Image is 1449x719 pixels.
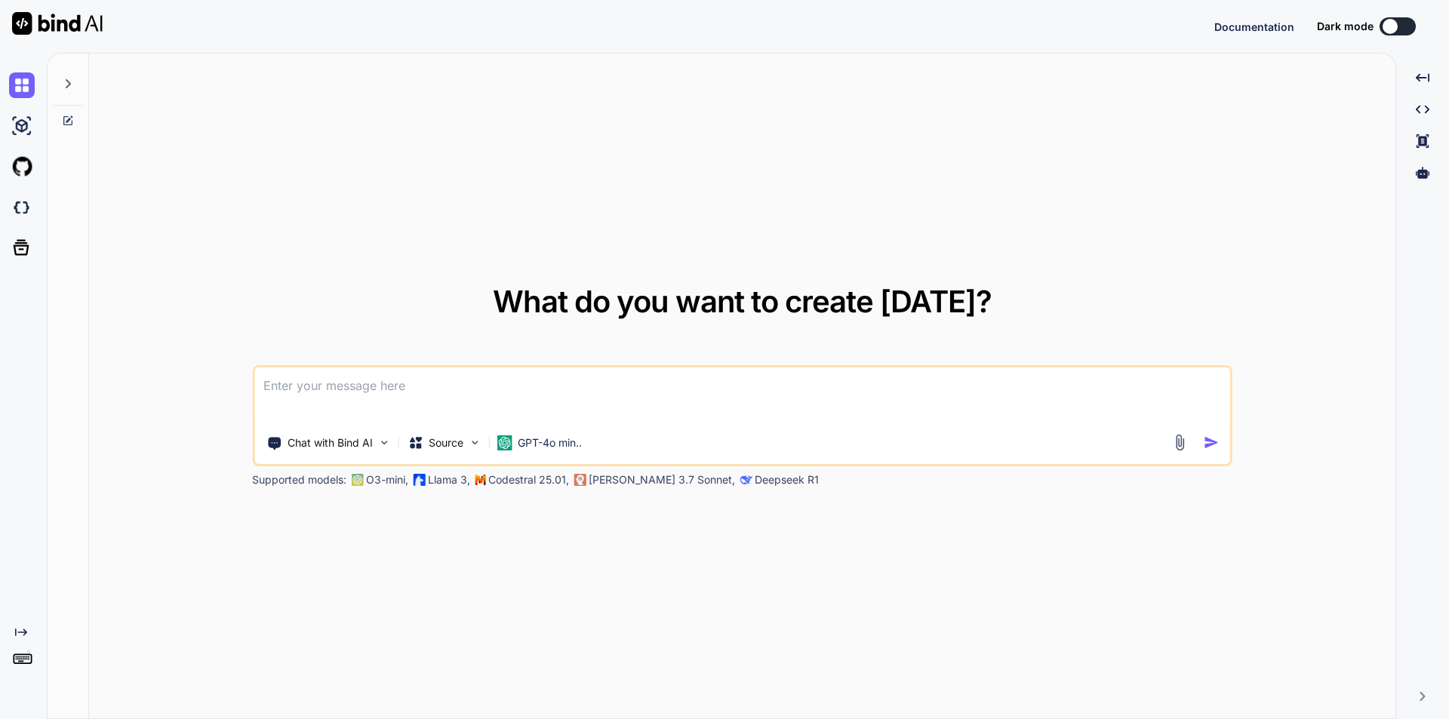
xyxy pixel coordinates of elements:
img: GPT-4 [351,474,363,486]
img: GPT-4o mini [497,435,512,450]
span: What do you want to create [DATE]? [493,283,992,320]
img: icon [1204,435,1220,450]
p: [PERSON_NAME] 3.7 Sonnet, [589,472,735,487]
p: Chat with Bind AI [288,435,373,450]
img: claude [574,474,586,486]
p: Deepseek R1 [755,472,819,487]
img: Pick Tools [377,436,390,449]
img: chat [9,72,35,98]
img: Pick Models [468,436,481,449]
p: Codestral 25.01, [488,472,569,487]
button: Documentation [1214,19,1294,35]
p: O3-mini, [366,472,408,487]
img: attachment [1171,434,1189,451]
img: Llama2 [413,474,425,486]
span: Documentation [1214,20,1294,33]
p: GPT-4o min.. [518,435,582,450]
img: Mistral-AI [475,475,485,485]
img: claude [740,474,752,486]
span: Dark mode [1317,19,1374,34]
p: Source [429,435,463,450]
img: darkCloudIdeIcon [9,195,35,220]
p: Supported models: [252,472,346,487]
img: Bind AI [12,12,103,35]
img: githubLight [9,154,35,180]
img: ai-studio [9,113,35,139]
p: Llama 3, [428,472,470,487]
